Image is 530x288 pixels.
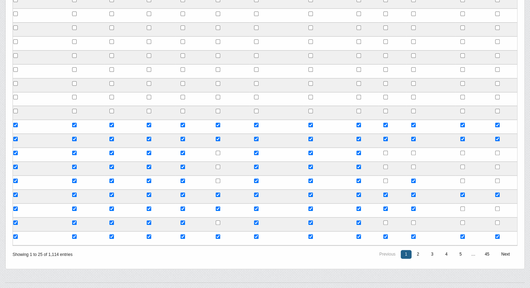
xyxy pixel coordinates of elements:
a: 2 [413,250,423,259]
nav: pagination [265,250,518,259]
a: 5 [455,250,466,259]
a: 45 [481,250,493,259]
a: 4 [441,250,452,259]
li: Previous [377,251,397,258]
a: 3 [427,250,438,259]
div: Showing 1 to 25 of 1,114 entries [13,252,265,257]
li: 1 [401,250,412,259]
a: Next [497,250,514,259]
